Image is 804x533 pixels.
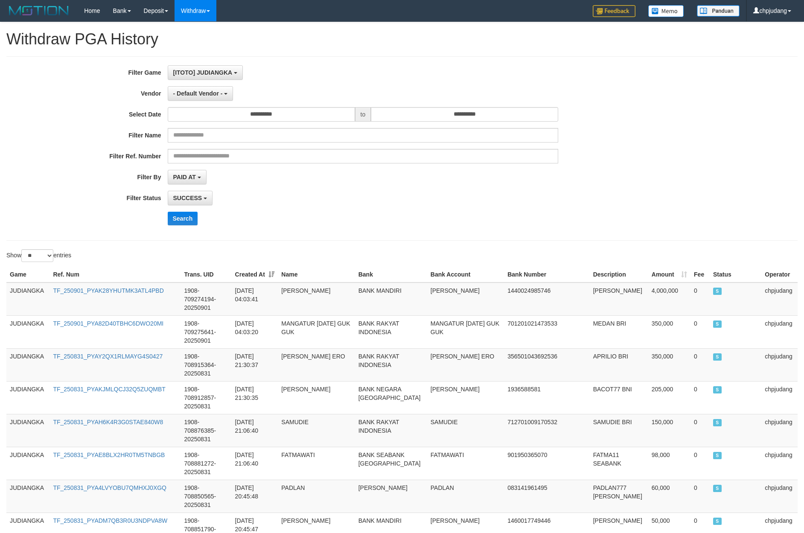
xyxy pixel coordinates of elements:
[648,283,690,316] td: 4,000,000
[590,480,648,513] td: PADLAN777 [PERSON_NAME]
[278,414,355,447] td: SAMUDIE
[761,381,798,414] td: chpjudang
[690,447,710,480] td: 0
[232,283,278,316] td: [DATE] 04:03:41
[278,315,355,348] td: MANGATUR [DATE] GUK GUK
[173,195,202,201] span: SUCCESS
[6,267,50,283] th: Game
[713,386,722,393] span: SUCCESS
[232,414,278,447] td: [DATE] 21:06:40
[593,5,635,17] img: Feedback.jpg
[6,315,50,348] td: JUDIANGKA
[278,447,355,480] td: FATMAWATI
[690,283,710,316] td: 0
[173,174,196,181] span: PAID AT
[181,381,231,414] td: 1908-708912857-20250831
[168,65,243,80] button: [ITOTO] JUDIANGKA
[427,348,504,381] td: [PERSON_NAME] ERO
[427,381,504,414] td: [PERSON_NAME]
[278,267,355,283] th: Name
[168,170,207,184] button: PAID AT
[6,480,50,513] td: JUDIANGKA
[504,283,590,316] td: 1440024985746
[648,447,690,480] td: 98,000
[278,348,355,381] td: [PERSON_NAME] ERO
[355,381,427,414] td: BANK NEGARA [GEOGRAPHIC_DATA]
[6,414,50,447] td: JUDIANGKA
[181,315,231,348] td: 1908-709275641-20250901
[648,5,684,17] img: Button%20Memo.svg
[590,447,648,480] td: FATMA11 SEABANK
[278,381,355,414] td: [PERSON_NAME]
[427,480,504,513] td: PADLAN
[232,480,278,513] td: [DATE] 20:45:48
[53,386,166,393] a: TF_250831_PYAKJMLQCJ32Q5ZUQMBT
[181,480,231,513] td: 1908-708850565-20250831
[168,86,233,101] button: - Default Vendor -
[697,5,740,17] img: panduan.png
[648,348,690,381] td: 350,000
[710,267,761,283] th: Status
[53,517,167,524] a: TF_250831_PYADM7QB3R0U3NDPVA8W
[168,212,198,225] button: Search
[355,283,427,316] td: BANK MANDIRI
[761,447,798,480] td: chpjudang
[590,283,648,316] td: [PERSON_NAME]
[504,267,590,283] th: Bank Number
[53,419,163,425] a: TF_250831_PYAH6K4R3G0STAE840W8
[690,381,710,414] td: 0
[761,315,798,348] td: chpjudang
[427,267,504,283] th: Bank Account
[50,267,181,283] th: Ref. Num
[504,480,590,513] td: 083141961495
[181,283,231,316] td: 1908-709274194-20250901
[713,288,722,295] span: SUCCESS
[355,315,427,348] td: BANK RAKYAT INDONESIA
[590,414,648,447] td: SAMUDIE BRI
[713,485,722,492] span: SUCCESS
[713,353,722,361] span: SUCCESS
[6,4,71,17] img: MOTION_logo.png
[590,315,648,348] td: MEDAN BRI
[504,381,590,414] td: 1936588581
[590,267,648,283] th: Description
[713,452,722,459] span: SUCCESS
[427,315,504,348] td: MANGATUR [DATE] GUK GUK
[713,518,722,525] span: SUCCESS
[504,348,590,381] td: 356501043692536
[53,320,163,327] a: TF_250901_PYA82D40TBHC6DWO20MI
[590,348,648,381] td: APRILIO BRI
[761,267,798,283] th: Operator
[427,447,504,480] td: FATMAWATI
[355,348,427,381] td: BANK RAKYAT INDONESIA
[278,283,355,316] td: [PERSON_NAME]
[232,447,278,480] td: [DATE] 21:06:40
[648,480,690,513] td: 60,000
[504,414,590,447] td: 712701009170532
[648,381,690,414] td: 205,000
[427,283,504,316] td: [PERSON_NAME]
[690,315,710,348] td: 0
[355,480,427,513] td: [PERSON_NAME]
[6,31,798,48] h1: Withdraw PGA History
[6,348,50,381] td: JUDIANGKA
[173,90,223,97] span: - Default Vendor -
[278,480,355,513] td: PADLAN
[427,414,504,447] td: SAMUDIE
[232,315,278,348] td: [DATE] 04:03:20
[690,267,710,283] th: Fee
[690,348,710,381] td: 0
[168,191,213,205] button: SUCCESS
[6,381,50,414] td: JUDIANGKA
[173,69,232,76] span: [ITOTO] JUDIANGKA
[232,267,278,283] th: Created At: activate to sort column ascending
[648,267,690,283] th: Amount: activate to sort column ascending
[648,414,690,447] td: 150,000
[181,348,231,381] td: 1908-708915364-20250831
[504,447,590,480] td: 901950365070
[53,353,163,360] a: TF_250831_PYAY2QX1RLMAYG4S0427
[355,107,371,122] span: to
[690,414,710,447] td: 0
[355,414,427,447] td: BANK RAKYAT INDONESIA
[6,283,50,316] td: JUDIANGKA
